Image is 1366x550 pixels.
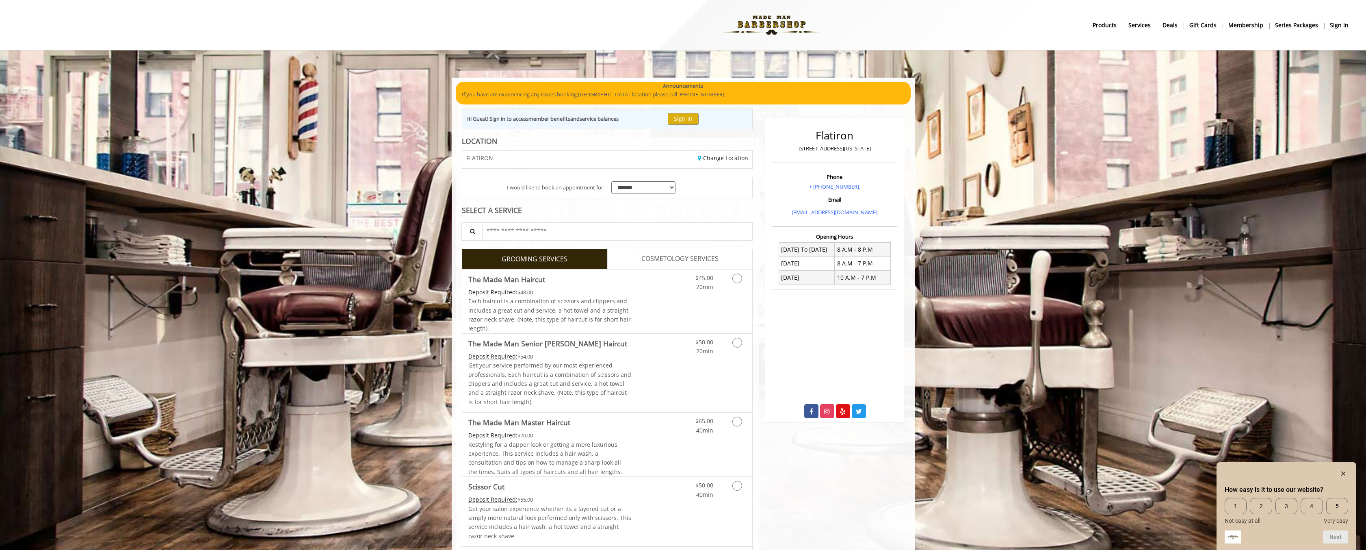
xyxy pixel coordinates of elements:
a: [EMAIL_ADDRESS][DOMAIN_NAME] [792,209,877,216]
span: 20min [696,283,713,291]
p: [STREET_ADDRESS][US_STATE] [774,144,895,153]
b: Announcements [663,82,703,90]
h3: Opening Hours [772,234,897,239]
a: MembershipMembership [1223,19,1269,31]
p: Get your salon experience whether its a layered cut or a simply more natural look performed only ... [468,504,632,541]
span: FLATIRON [466,155,493,161]
button: Sign In [668,113,699,125]
span: This service needs some Advance to be paid before we block your appointment [468,496,517,503]
span: 2 [1250,498,1272,514]
button: Service Search [461,222,483,241]
div: How easy is it to use our website? Select an option from 1 to 5, with 1 being Not easy at all and... [1225,469,1348,543]
span: Restyling for a dapper look or getting a more luxurious experience. This service includes a hair ... [468,441,622,476]
h2: How easy is it to use our website? Select an option from 1 to 5, with 1 being Not easy at all and... [1225,485,1348,495]
span: $45.00 [695,274,713,282]
span: This service needs some Advance to be paid before we block your appointment [468,288,517,296]
div: $48.00 [468,288,632,297]
h3: Email [774,197,895,202]
span: 20min [696,347,713,355]
p: If you have are experiencing any issues booking [GEOGRAPHIC_DATA] location please call [PHONE_NUM... [462,90,905,99]
a: + [PHONE_NUMBER]. [809,183,860,190]
b: The Made Man Haircut [468,274,545,285]
a: ServicesServices [1123,19,1157,31]
div: $54.00 [468,352,632,361]
b: service balances [580,115,619,122]
b: Scissor Cut [468,481,504,492]
b: Deals [1163,21,1178,30]
a: Productsproducts [1087,19,1123,31]
b: LOCATION [462,136,497,146]
div: $70.00 [468,431,632,440]
div: Hi Guest! Sign in to access and [466,115,619,123]
b: gift cards [1189,21,1217,30]
h2: Flatiron [774,130,895,141]
span: GROOMING SERVICES [502,254,567,265]
b: products [1093,21,1117,30]
span: 4 [1301,498,1323,514]
h3: Phone [774,174,895,180]
span: $65.00 [695,417,713,425]
td: 8 A.M - 7 P.M [835,257,891,270]
a: Series packagesSeries packages [1269,19,1324,31]
span: 5 [1326,498,1348,514]
p: Get your service performed by our most experienced professionals. Each haircut is a combination o... [468,361,632,407]
b: sign in [1330,21,1349,30]
b: The Made Man Senior [PERSON_NAME] Haircut [468,338,627,349]
span: Each haircut is a combination of scissors and clippers and includes a great cut and service, a ho... [468,297,631,332]
span: 40min [696,426,713,434]
b: member benefits [528,115,570,122]
span: $50.00 [695,338,713,346]
a: sign insign in [1324,19,1354,31]
a: DealsDeals [1157,19,1184,31]
span: COSMETOLOGY SERVICES [641,254,719,264]
b: The Made Man Master Haircut [468,417,570,428]
span: 40min [696,491,713,498]
a: Change Location [698,154,748,162]
a: Gift cardsgift cards [1184,19,1223,31]
span: $50.00 [695,481,713,489]
b: Series packages [1275,21,1318,30]
span: 1 [1225,498,1247,514]
div: How easy is it to use our website? Select an option from 1 to 5, with 1 being Not easy at all and... [1225,498,1348,524]
span: This service needs some Advance to be paid before we block your appointment [468,431,517,439]
td: 10 A.M - 7 P.M [835,271,891,285]
span: Very easy [1324,517,1348,524]
td: 8 A.M - 8 P.M [835,243,891,257]
span: This service needs some Advance to be paid before we block your appointment [468,352,517,360]
button: Next question [1323,530,1348,543]
td: [DATE] To [DATE] [779,243,835,257]
span: Not easy at all [1225,517,1260,524]
b: Membership [1228,21,1263,30]
span: 3 [1275,498,1297,514]
img: Made Man Barbershop logo [716,3,827,48]
b: Services [1128,21,1151,30]
td: [DATE] [779,271,835,285]
button: Hide survey [1338,469,1348,478]
div: $55.00 [468,495,632,504]
div: SELECT A SERVICE [462,207,753,214]
span: I would like to book an appointment for [507,183,603,192]
td: [DATE] [779,257,835,270]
